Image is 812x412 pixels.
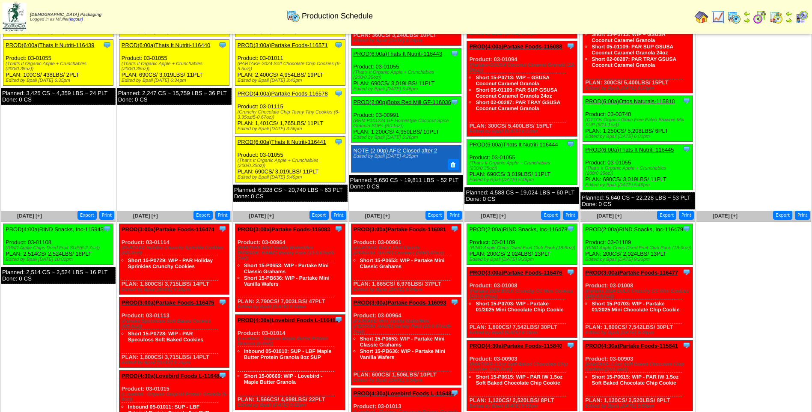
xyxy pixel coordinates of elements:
img: Tooltip [450,388,459,397]
button: Print [563,211,578,220]
a: PROD(6:00a)Thats It Nutriti-116440 [122,42,210,48]
div: (That's It Organic Apple + Crunchables (200/0.35oz)) [585,166,693,176]
div: (PARTAKE-2024 Soft Chocolate Chip Cookies (6-5.5oz)) [238,61,345,72]
a: [DATE] [+] [713,213,738,219]
img: Tooltip [334,137,343,146]
a: PROD(4:30a)Lovebird Foods L-116480 [122,373,223,379]
img: Tooltip [566,140,575,148]
img: Tooltip [682,96,691,105]
a: (logout) [68,17,83,22]
div: Edited by Bpali [DATE] 9:16pm [122,287,229,292]
div: Edited by Bpali [DATE] 6:35pm [6,78,113,83]
img: calendarprod.gif [286,9,300,23]
a: [DATE] [+] [365,213,390,219]
a: PROD(3:00a)Partake Foods-116083 [238,226,330,233]
div: Product: 03-01055 PLAN: 690CS / 3,019LBS / 11PLT [583,144,693,190]
button: Print [795,211,810,220]
img: Tooltip [218,371,227,379]
button: Export [309,211,329,220]
a: PROD(6:00a)Thats It Nutriti-116441 [238,139,326,145]
img: calendarinout.gif [769,10,783,24]
a: Short 15-P0728: WIP - PAR Speculoss Soft Baked Cookies [128,331,203,343]
img: calendarblend.gif [753,10,767,24]
div: Product: 03-01055 PLAN: 690CS / 3,019LBS / 11PLT [235,137,345,182]
img: Tooltip [450,49,459,58]
a: PROD(4:00a)RIND Snacks, Inc-115943 [6,226,104,233]
img: Tooltip [682,224,691,233]
a: Inbound 05-01010: SUP - LBF Maple Butter Protein Granola 8oz SUP [244,348,331,360]
img: Tooltip [218,41,227,49]
img: Tooltip [566,224,575,233]
div: (Lovebird - Organic Maple Butter Protein Granola (6-8oz)) [238,336,345,346]
div: Product: 03-01108 PLAN: 2,514CS / 2,524LBS / 16PLT [3,224,113,264]
div: Product: 03-01055 PLAN: 100CS / 438LBS / 2PLT [3,40,113,86]
a: [DATE] [+] [597,213,622,219]
a: PROD(6:00a)Thats It Nutriti-116443 [354,51,442,57]
span: [DATE] [+] [249,213,274,219]
a: Short 05-01109: PAR SUP GSUSA Coconut Caramel Granola 24oz [476,87,557,99]
div: (BRM P101224 GF Homestyle Coconut Spice Granola SUPs (6/11oz)) [354,118,461,128]
div: Edited by Bpali [DATE] 5:48pm [354,87,461,92]
button: Export [193,211,213,220]
a: Short 15-P0703: WIP - Partake 01/2025 Mini Chocolate Chip Cookie [476,301,563,313]
a: PROD(3:00a)Partake Foods-116476 [469,269,562,276]
a: Short 15-P0713: WIP – GSUSA Coconut Caramel Granola [476,75,549,87]
div: Planned: 5,640 CS ~ 22,228 LBS ~ 53 PLT Done: 0 CS [580,192,695,209]
div: Product: 03-01008 PLAN: 1,800CS / 7,542LBS / 30PLT [583,267,693,337]
div: Edited by Bpali [DATE] 9:19pm [469,330,577,335]
div: (PARTAKE-1.5oz Soft Baked Chocolate Chip Cookies (24/1.5oz)) [585,362,693,372]
div: (Partake-GSUSA Coconut Caramel Granola (12-24oz)) [469,63,577,73]
a: PROD(2:00a)RIND Snacks, Inc-116479 [585,226,683,233]
img: home.gif [695,10,708,24]
div: Product: 03-00961 PLAN: 1,665CS / 6,976LBS / 37PLT [351,224,461,294]
a: PROD(6:00a)Thats It Nutriti-116445 [585,146,674,153]
a: PROD(4:30a)Lovebird Foods L-116481 [238,317,339,323]
span: Production Schedule [302,12,373,21]
div: Edited by Bpali [DATE] 10:01pm [6,257,113,262]
button: Export [773,211,792,220]
a: Short 15-PB636: WIP - Partake Mini Vanilla Wafers [244,275,330,287]
img: arrowright.gif [744,17,750,24]
button: Print [447,211,462,220]
a: [DATE] [+] [481,213,506,219]
a: NOTE (2:00p) AFI2 Closed after 2 [354,147,437,154]
a: Short 05-01109: PAR SUP GSUSA Coconut Caramel Granola 24oz [592,44,673,56]
button: Export [657,211,676,220]
div: Edited by Bpali [DATE] 9:55pm [469,403,577,409]
div: Product: 03-01055 PLAN: 690CS / 3,019LBS / 11PLT [467,139,577,185]
div: Edited by Bpali [DATE] 8:22pm [469,129,577,134]
div: Edited by Bpali [DATE] 9:32pm [238,403,345,408]
a: Short 15-PB636: WIP - Partake Mini Vanilla Wafers [360,348,446,360]
img: Tooltip [450,98,459,106]
div: (RIND Apple Chips Dried Fruit SUP(6-2.7oz)) [6,245,113,251]
div: Edited by Bpali [DATE] 8:24pm [354,38,461,43]
div: (Crunchy Chocolate Chip Teeny Tiny Cookies (6-3.35oz/5-0.67oz)) [238,110,345,120]
div: Product: 03-00903 PLAN: 1,120CS / 2,520LBS / 8PLT [467,340,577,411]
img: Tooltip [218,298,227,306]
a: PROD(4:30a)Lovebird Foods L-116482 [354,390,455,397]
div: Product: 03-01055 PLAN: 690CS / 3,019LBS / 11PLT [351,48,461,94]
div: (That's It Organic Apple + Crunchables (200/0.35oz)) [354,70,461,80]
div: Edited by Bpali [DATE] 9:55pm [585,403,693,409]
div: Edited by Bpali [DATE] 9:23pm [585,257,693,262]
div: (Partake 2024 BULK Crunchy CC Mini Cookies (100-0.67oz)) [469,289,577,299]
div: (That's It Organic Apple + Crunchables (200/0.35oz)) [469,161,577,171]
div: Edited by Bpali [DATE] 5:54pm [354,378,461,383]
div: Edited by Bpali [DATE] 5:54pm [238,305,345,310]
button: Export [541,211,560,220]
div: Product: 03-00740 PLAN: 1,250CS / 5,208LBS / 6PLT [583,96,693,141]
div: Edited by Bpali [DATE] 4:25pm [354,154,457,159]
button: Print [99,211,114,220]
div: Product: 03-01014 PLAN: 1,566CS / 4,698LBS / 22PLT [235,314,345,410]
div: Product: 03-01011 PLAN: 2,400CS / 4,954LBS / 19PLT [235,40,345,86]
img: arrowleft.gif [744,10,750,17]
img: Tooltip [334,224,343,233]
div: Edited by Bpali [DATE] 5:26pm [354,135,461,140]
div: Edited by Bpali [DATE] 8:23pm [585,86,693,91]
a: Short 02-00287: PAR TRAY GSUSA Coconut Caramel Granola [592,56,676,68]
div: (RIND Apple Chips Dried Fruit Club Pack (18-9oz)) [585,245,693,251]
div: Product: 03-01114 PLAN: 1,800CS / 3,715LBS / 14PLT [119,224,229,294]
img: zoroco-logo-small.webp [3,3,26,31]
